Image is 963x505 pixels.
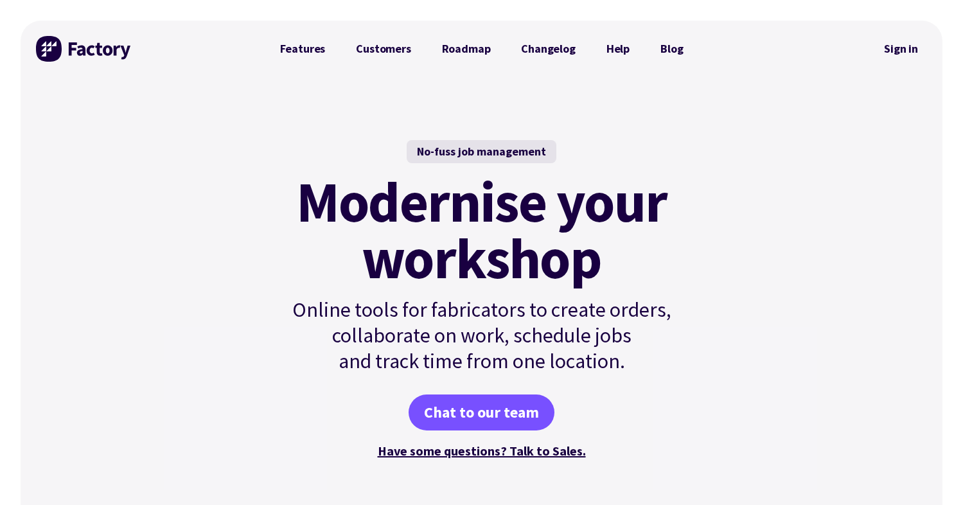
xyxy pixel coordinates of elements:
[340,36,426,62] a: Customers
[265,297,699,374] p: Online tools for fabricators to create orders, collaborate on work, schedule jobs and track time ...
[36,36,132,62] img: Factory
[427,36,506,62] a: Roadmap
[378,443,586,459] a: Have some questions? Talk to Sales.
[296,173,667,287] mark: Modernise your workshop
[645,36,698,62] a: Blog
[407,140,556,163] div: No-fuss job management
[899,443,963,505] iframe: Chat Widget
[875,34,927,64] a: Sign in
[265,36,699,62] nav: Primary Navigation
[409,394,554,430] a: Chat to our team
[875,34,927,64] nav: Secondary Navigation
[506,36,590,62] a: Changelog
[265,36,341,62] a: Features
[591,36,645,62] a: Help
